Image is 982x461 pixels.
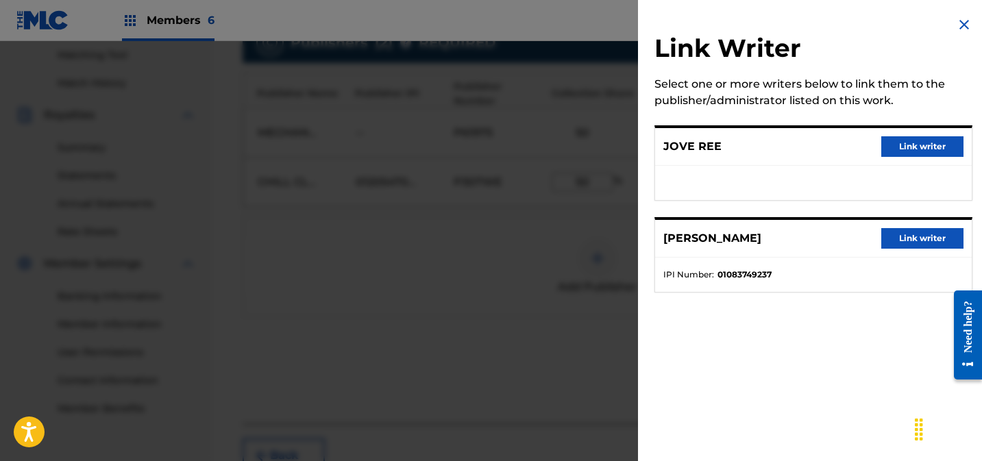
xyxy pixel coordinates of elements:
[122,12,138,29] img: Top Rightsholders
[208,14,214,27] span: 6
[147,12,214,28] span: Members
[881,136,963,157] button: Link writer
[913,395,982,461] iframe: Chat Widget
[908,409,930,450] div: Drag
[16,10,69,30] img: MLC Logo
[717,269,772,281] strong: 01083749237
[654,76,972,109] div: Select one or more writers below to link them to the publisher/administrator listed on this work.
[663,138,722,155] p: JOVE REE
[944,280,982,390] iframe: Resource Center
[663,269,714,281] span: IPI Number :
[881,228,963,249] button: Link writer
[654,33,972,68] h2: Link Writer
[663,230,761,247] p: [PERSON_NAME]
